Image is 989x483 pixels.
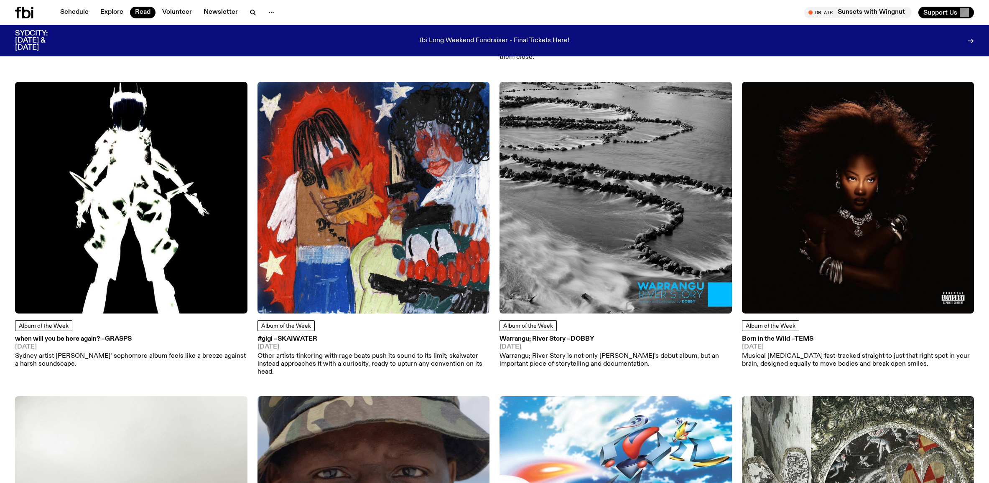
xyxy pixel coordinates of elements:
[95,7,128,18] a: Explore
[257,320,315,331] a: Album of the Week
[55,7,94,18] a: Schedule
[742,336,974,368] a: Born in the Wild –Tems[DATE]Musical [MEDICAL_DATA] fast-tracked straight to just that right spot ...
[742,352,974,368] p: Musical [MEDICAL_DATA] fast-tracked straight to just that right spot in your brain, designed equa...
[257,82,490,314] img: The image is an album cover of skaiwater's alum #gigi. It is a stylised oil painting of two figur...
[15,82,247,314] img: The album cover shows a digital figure made of white shapes. They are standing and looking down. ...
[19,323,69,329] span: Album of the Week
[257,344,490,350] span: [DATE]
[795,336,813,342] span: Tems
[500,320,557,331] a: Album of the Week
[130,7,155,18] a: Read
[742,336,974,342] h3: Born in the Wild –
[500,336,732,368] a: Warrangu; River Story –DOBBY[DATE]Warrangu; River Story is not only [PERSON_NAME]’s debut album, ...
[15,352,247,368] p: Sydney artist [PERSON_NAME]’ sophomore album feels like a breeze against a harsh soundscape.
[742,320,799,331] a: Album of the Week
[15,344,247,350] span: [DATE]
[420,37,569,45] p: fbi Long Weekend Fundraiser - Final Tickets Here!
[105,336,132,342] span: Grasps
[500,352,732,368] p: Warrangu; River Story is not only [PERSON_NAME]’s debut album, but an important piece of storytel...
[503,323,553,329] span: Album of the Week
[257,352,490,377] p: Other artists tinkering with rage beats push its sound to its limit; skaiwater instead approaches...
[15,320,72,331] a: Album of the Week
[15,336,247,368] a: when will you be here again? –Grasps[DATE]Sydney artist [PERSON_NAME]’ sophomore album feels like...
[15,30,69,51] h3: SYDCITY: [DATE] & [DATE]
[746,323,795,329] span: Album of the Week
[257,336,490,342] h3: #gigi –
[157,7,197,18] a: Volunteer
[571,336,594,342] span: DOBBY
[500,336,732,342] h3: Warrangu; River Story –
[804,7,912,18] button: On AirSunsets with Wingnut
[923,9,957,16] span: Support Us
[918,7,974,18] button: Support Us
[742,344,974,350] span: [DATE]
[278,336,317,342] span: skaiwater
[500,344,732,350] span: [DATE]
[261,323,311,329] span: Album of the Week
[199,7,243,18] a: Newsletter
[257,336,490,376] a: #gigi –skaiwater[DATE]Other artists tinkering with rage beats push its sound to its limit; skaiwa...
[15,336,247,342] h3: when will you be here again? –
